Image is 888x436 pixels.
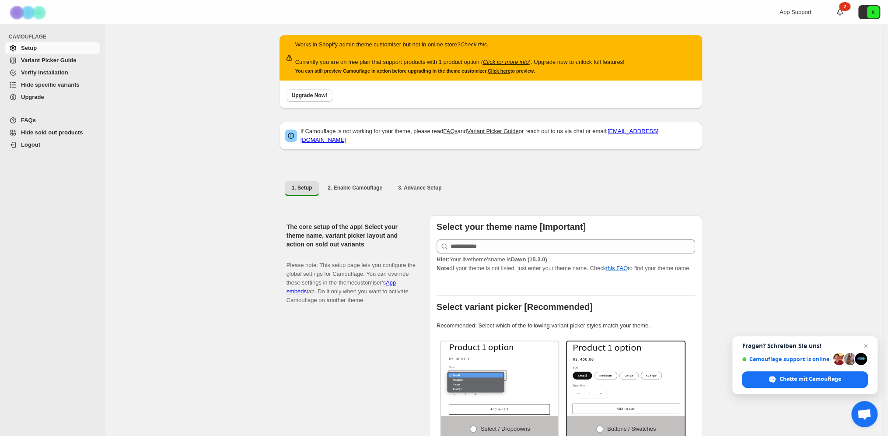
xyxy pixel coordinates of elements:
span: FAQs [21,117,36,123]
span: App Support [780,9,811,15]
strong: Hint: [437,256,450,263]
div: 2 [839,2,850,11]
small: You can still preview Camouflage in action before upgrading in the theme customizer. to preview. [295,68,535,74]
b: Select your theme name [Important] [437,222,586,232]
p: If Camouflage is not working for your theme, please read and or reach out to us via chat or email: [301,127,697,144]
a: Hide specific variants [5,79,100,91]
a: Logout [5,139,100,151]
a: Click for more info [483,59,529,65]
a: this FAQ [606,265,628,271]
p: Recommended: Select which of the following variant picker styles match your theme. [437,321,695,330]
span: Verify Installation [21,69,68,76]
img: Buttons / Swatches [567,341,685,416]
p: Please note: This setup page lets you configure the global settings for Camouflage. You can overr... [287,252,416,305]
span: Hide specific variants [21,81,80,88]
a: Upgrade [5,91,100,103]
strong: Dawn (15.3.0) [510,256,547,263]
b: Select variant picker [Recommended] [437,302,593,312]
a: Verify Installation [5,67,100,79]
span: 1. Setup [292,184,312,191]
p: If your theme is not listed, just enter your theme name. Check to find your theme name. [437,255,695,273]
h2: The core setup of the app! Select your theme name, variant picker layout and action on sold out v... [287,222,416,249]
p: Currently you are on free plan that support products with 1 product option ( ). Upgrade now to un... [295,58,625,67]
span: Buttons / Swatches [607,425,656,432]
span: Logout [21,141,40,148]
span: Upgrade [21,94,44,100]
a: FAQs [443,128,458,134]
span: Fragen? Schreiben Sie uns! [742,342,868,349]
span: Avatar with initials K [867,6,879,18]
a: FAQs [5,114,100,127]
span: Your live theme's name is [437,256,547,263]
span: Upgrade Now! [292,92,327,99]
p: Works in Shopify admin theme customiser but not in online store? [295,40,625,49]
span: 2. Enable Camouflage [328,184,382,191]
span: CAMOUFLAGE [9,33,101,40]
a: Variant Picker Guide [467,128,518,134]
span: Chatte mit Camouflage [780,375,841,383]
a: Setup [5,42,100,54]
strong: Note: [437,265,451,271]
span: Hide sold out products [21,129,83,136]
span: Variant Picker Guide [21,57,76,63]
a: Chat öffnen [851,401,878,427]
a: Check this. [460,41,488,48]
a: Variant Picker Guide [5,54,100,67]
span: Select / Dropdowns [481,425,530,432]
a: Click here [488,68,510,74]
img: Select / Dropdowns [441,341,559,416]
span: 3. Advance Setup [398,184,442,191]
img: Camouflage [7,0,51,25]
a: 2 [836,8,844,17]
a: Hide sold out products [5,127,100,139]
span: Setup [21,45,37,51]
button: Upgrade Now! [287,89,332,102]
span: Camouflage support is online [742,356,830,362]
text: K [871,10,875,15]
span: Chatte mit Camouflage [742,371,868,388]
button: Avatar with initials K [858,5,880,19]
